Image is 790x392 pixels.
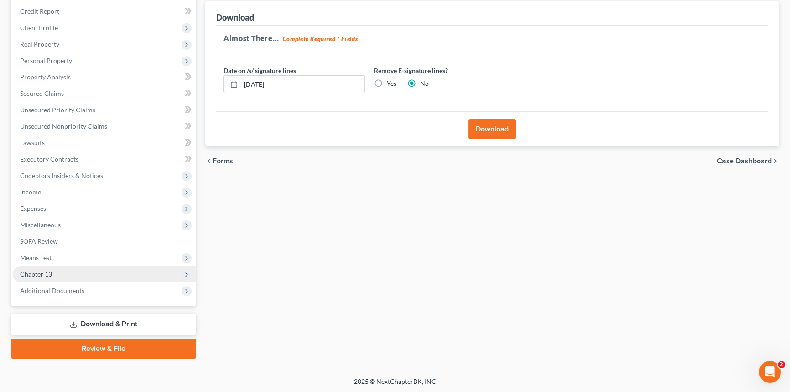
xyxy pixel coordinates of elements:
a: Unsecured Nonpriority Claims [13,118,196,135]
button: chevron_left Forms [205,157,245,165]
a: Credit Report [13,3,196,20]
span: Income [20,188,41,196]
a: Review & File [11,339,196,359]
a: Unsecured Priority Claims [13,102,196,118]
i: chevron_right [772,157,779,165]
span: Credit Report [20,7,59,15]
span: Chapter 13 [20,270,52,278]
span: Miscellaneous [20,221,61,229]
span: Unsecured Priority Claims [20,106,95,114]
a: Executory Contracts [13,151,196,167]
span: Additional Documents [20,287,84,294]
button: Download [468,119,516,139]
a: Case Dashboard chevron_right [717,157,779,165]
span: SOFA Review [20,237,58,245]
span: Means Test [20,254,52,261]
span: Executory Contracts [20,155,78,163]
span: Forms [213,157,233,165]
a: SOFA Review [13,233,196,250]
span: Personal Property [20,57,72,64]
a: Download & Print [11,314,196,335]
div: Download [216,12,254,23]
label: Date on /s/ signature lines [223,66,296,75]
span: 2 [778,361,785,368]
span: Lawsuits [20,139,45,146]
span: Property Analysis [20,73,71,81]
label: Remove E-signature lines? [374,66,515,75]
span: Case Dashboard [717,157,772,165]
span: Real Property [20,40,59,48]
strong: Complete Required * Fields [283,35,358,42]
label: No [420,79,429,88]
a: Lawsuits [13,135,196,151]
input: MM/DD/YYYY [241,76,364,93]
i: chevron_left [205,157,213,165]
a: Property Analysis [13,69,196,85]
label: Yes [387,79,396,88]
span: Secured Claims [20,89,64,97]
a: Secured Claims [13,85,196,102]
span: Client Profile [20,24,58,31]
span: Unsecured Nonpriority Claims [20,122,107,130]
h5: Almost There... [223,33,761,44]
iframe: Intercom live chat [759,361,781,383]
span: Expenses [20,204,46,212]
span: Codebtors Insiders & Notices [20,172,103,179]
